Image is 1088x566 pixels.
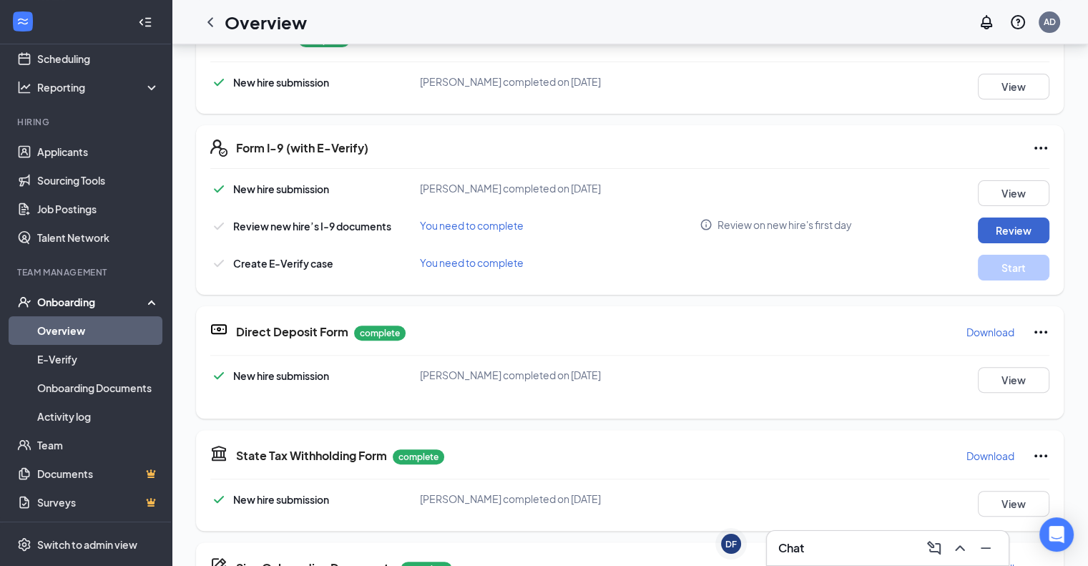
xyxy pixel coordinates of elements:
[37,166,160,195] a: Sourcing Tools
[210,140,227,157] svg: FormI9EVerifyIcon
[210,74,227,91] svg: Checkmark
[210,444,227,462] svg: TaxGovernmentIcon
[966,444,1015,467] button: Download
[17,80,31,94] svg: Analysis
[717,218,852,232] span: Review on new hire's first day
[233,369,329,382] span: New hire submission
[37,459,160,488] a: DocumentsCrown
[420,75,601,88] span: [PERSON_NAME] completed on [DATE]
[978,491,1049,517] button: View
[778,540,804,556] h3: Chat
[37,537,137,552] div: Switch to admin view
[17,537,31,552] svg: Settings
[233,182,329,195] span: New hire submission
[1044,16,1056,28] div: AD
[37,223,160,252] a: Talent Network
[37,488,160,517] a: SurveysCrown
[233,257,333,270] span: Create E-Verify case
[966,449,1014,463] p: Download
[1032,140,1049,157] svg: Ellipses
[725,538,737,550] div: DF
[37,137,160,166] a: Applicants
[37,402,160,431] a: Activity log
[37,44,160,73] a: Scheduling
[420,182,601,195] span: [PERSON_NAME] completed on [DATE]
[233,76,329,89] span: New hire submission
[202,14,219,31] svg: ChevronLeft
[978,14,995,31] svg: Notifications
[420,256,524,269] span: You need to complete
[949,537,971,560] button: ChevronUp
[978,180,1049,206] button: View
[37,316,160,345] a: Overview
[17,266,157,278] div: Team Management
[700,218,712,231] svg: Info
[210,218,227,235] svg: Checkmark
[37,431,160,459] a: Team
[210,180,227,197] svg: Checkmark
[16,14,30,29] svg: WorkstreamLogo
[236,140,368,156] h5: Form I-9 (with E-Verify)
[966,325,1014,339] p: Download
[236,324,348,340] h5: Direct Deposit Form
[37,295,147,309] div: Onboarding
[233,493,329,506] span: New hire submission
[926,540,943,557] svg: ComposeMessage
[37,80,160,94] div: Reporting
[420,492,601,505] span: [PERSON_NAME] completed on [DATE]
[977,540,994,557] svg: Minimize
[354,326,406,341] p: complete
[236,448,387,464] h5: State Tax Withholding Form
[37,374,160,402] a: Onboarding Documents
[210,255,227,272] svg: Checkmark
[225,10,307,34] h1: Overview
[233,220,391,233] span: Review new hire’s I-9 documents
[210,321,227,338] svg: DirectDepositIcon
[978,255,1049,280] button: Start
[138,15,152,29] svg: Collapse
[210,367,227,384] svg: Checkmark
[210,491,227,508] svg: Checkmark
[17,116,157,128] div: Hiring
[966,321,1015,343] button: Download
[420,369,601,381] span: [PERSON_NAME] completed on [DATE]
[37,195,160,223] a: Job Postings
[17,295,31,309] svg: UserCheck
[1009,14,1026,31] svg: QuestionInfo
[1032,447,1049,464] svg: Ellipses
[978,367,1049,393] button: View
[923,537,946,560] button: ComposeMessage
[1039,517,1074,552] div: Open Intercom Messenger
[978,218,1049,243] button: Review
[37,345,160,374] a: E-Verify
[420,219,524,232] span: You need to complete
[393,449,444,464] p: complete
[951,540,969,557] svg: ChevronUp
[974,537,997,560] button: Minimize
[978,74,1049,99] button: View
[1032,323,1049,341] svg: Ellipses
